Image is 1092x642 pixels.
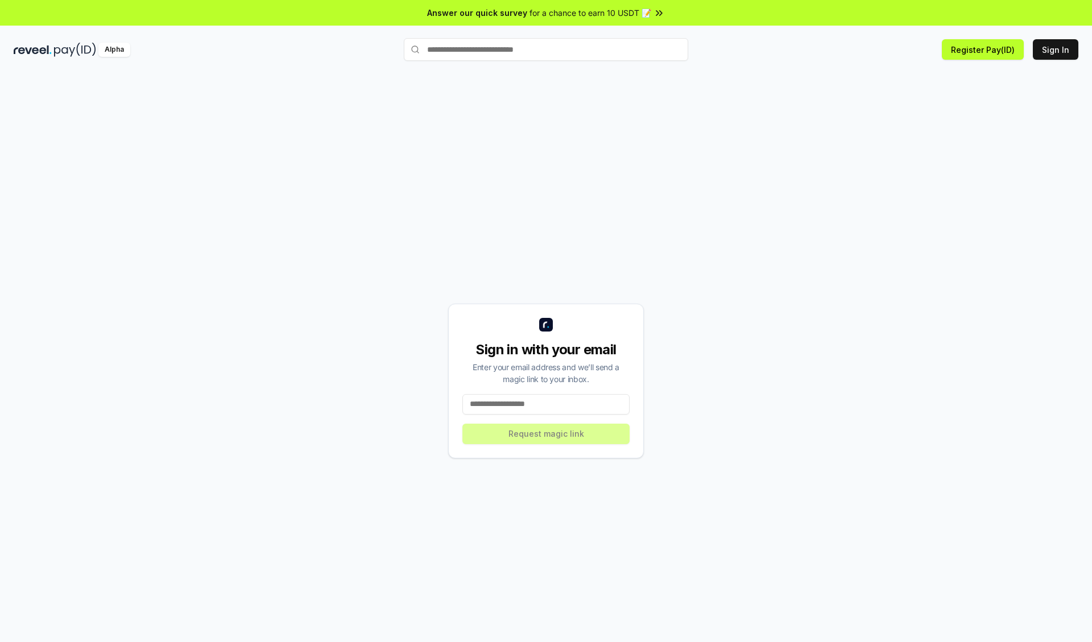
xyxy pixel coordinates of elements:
div: Sign in with your email [462,341,630,359]
img: pay_id [54,43,96,57]
button: Sign In [1033,39,1078,60]
span: Answer our quick survey [427,7,527,19]
img: reveel_dark [14,43,52,57]
div: Alpha [98,43,130,57]
button: Register Pay(ID) [942,39,1024,60]
img: logo_small [539,318,553,332]
div: Enter your email address and we’ll send a magic link to your inbox. [462,361,630,385]
span: for a chance to earn 10 USDT 📝 [530,7,651,19]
